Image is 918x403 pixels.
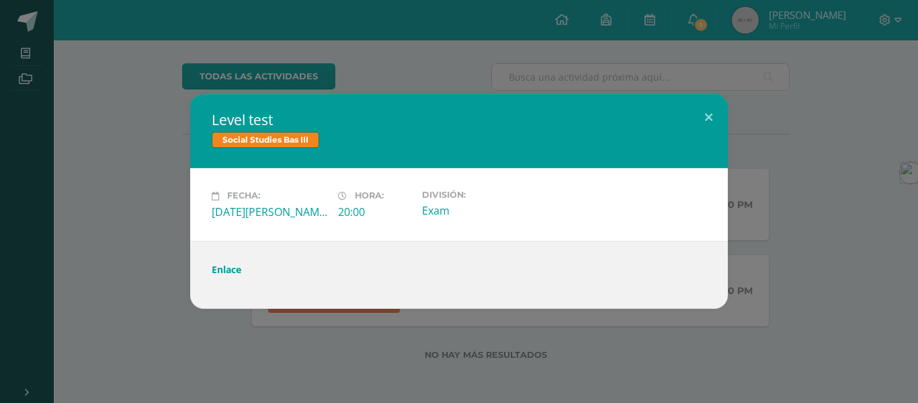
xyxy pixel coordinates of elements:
span: Social Studies Bas III [212,132,319,148]
label: División: [422,190,538,200]
h2: Level test [212,110,706,129]
a: Enlace [212,263,241,276]
div: 20:00 [338,205,411,219]
div: Exam [422,203,538,218]
div: [DATE][PERSON_NAME] [212,205,327,219]
span: Fecha: [227,191,260,201]
span: Hora: [355,191,384,201]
